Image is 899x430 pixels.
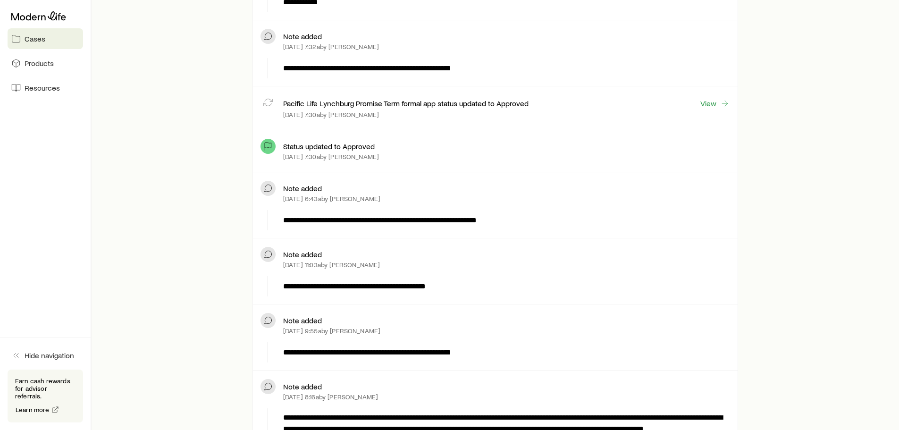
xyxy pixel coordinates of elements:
[283,393,378,401] p: [DATE] 8:16a by [PERSON_NAME]
[283,261,380,269] p: [DATE] 11:03a by [PERSON_NAME]
[283,32,322,41] p: Note added
[283,153,379,160] p: [DATE] 7:30a by [PERSON_NAME]
[283,316,322,325] p: Note added
[25,34,45,43] span: Cases
[283,195,380,202] p: [DATE] 6:43a by [PERSON_NAME]
[25,59,54,68] span: Products
[283,382,322,391] p: Note added
[8,370,83,422] div: Earn cash rewards for advisor referrals.Learn more
[16,406,50,413] span: Learn more
[283,327,380,335] p: [DATE] 9:55a by [PERSON_NAME]
[283,99,529,108] p: Pacific Life Lynchburg Promise Term formal app status updated to Approved
[15,377,76,400] p: Earn cash rewards for advisor referrals.
[8,77,83,98] a: Resources
[283,111,379,118] p: [DATE] 7:30a by [PERSON_NAME]
[8,53,83,74] a: Products
[283,250,322,259] p: Note added
[8,28,83,49] a: Cases
[25,83,60,93] span: Resources
[283,184,322,193] p: Note added
[700,98,730,109] a: View
[8,345,83,366] button: Hide navigation
[283,142,375,151] p: Status updated to Approved
[25,351,74,360] span: Hide navigation
[283,43,379,51] p: [DATE] 7:32a by [PERSON_NAME]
